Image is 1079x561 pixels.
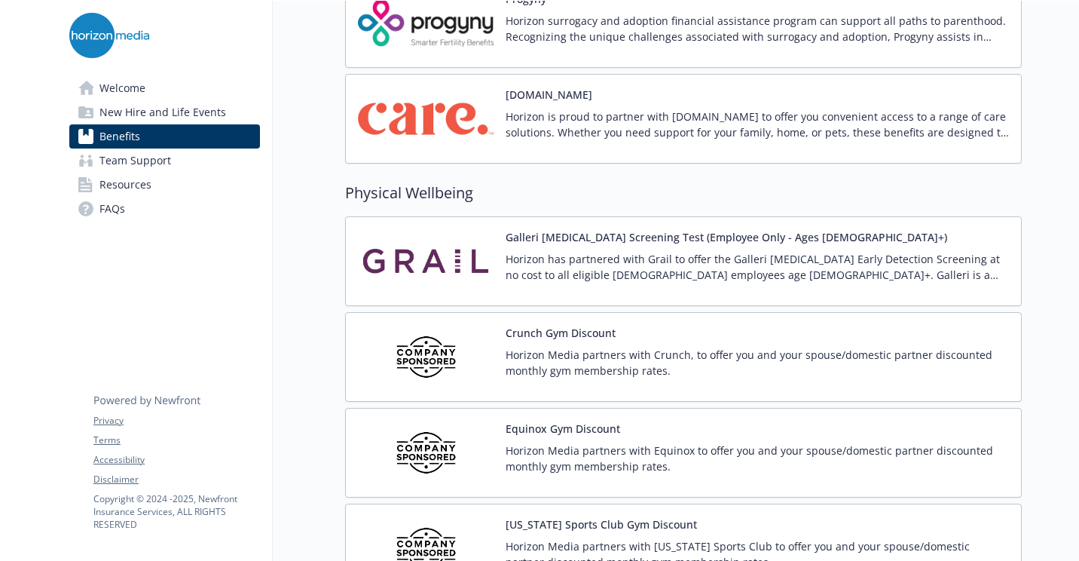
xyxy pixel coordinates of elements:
[99,100,226,124] span: New Hire and Life Events
[93,453,259,467] a: Accessibility
[506,13,1009,44] p: Horizon surrogacy and adoption financial assistance program can support all paths to parenthood. ...
[69,100,260,124] a: New Hire and Life Events
[93,414,259,428] a: Privacy
[506,325,616,341] button: Crunch Gym Discount
[69,124,260,149] a: Benefits
[506,347,1009,379] p: Horizon Media partners with Crunch, to offer you and your spouse/domestic partner discounted mont...
[93,434,259,447] a: Terms
[506,443,1009,474] p: Horizon Media partners with Equinox to offer you and your spouse/domestic partner discounted mont...
[99,124,140,149] span: Benefits
[93,473,259,486] a: Disclaimer
[358,229,494,293] img: Grail, LLC carrier logo
[69,197,260,221] a: FAQs
[69,149,260,173] a: Team Support
[99,76,145,100] span: Welcome
[506,251,1009,283] p: Horizon has partnered with Grail to offer the Galleri [MEDICAL_DATA] Early Detection Screening at...
[358,325,494,389] img: Company Sponsored carrier logo
[99,149,171,173] span: Team Support
[99,173,151,197] span: Resources
[345,182,1022,204] h2: Physical Wellbeing
[69,76,260,100] a: Welcome
[93,492,259,531] p: Copyright © 2024 - 2025 , Newfront Insurance Services, ALL RIGHTS RESERVED
[506,87,592,103] button: [DOMAIN_NAME]
[358,87,494,151] img: Care.com carrier logo
[506,517,697,532] button: [US_STATE] Sports Club Gym Discount
[506,421,620,437] button: Equinox Gym Discount
[358,421,494,485] img: Company Sponsored carrier logo
[69,173,260,197] a: Resources
[506,109,1009,140] p: Horizon is proud to partner with [DOMAIN_NAME] to offer you convenient access to a range of care ...
[506,229,947,245] button: Galleri [MEDICAL_DATA] Screening Test (Employee Only - Ages [DEMOGRAPHIC_DATA]+)
[99,197,125,221] span: FAQs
